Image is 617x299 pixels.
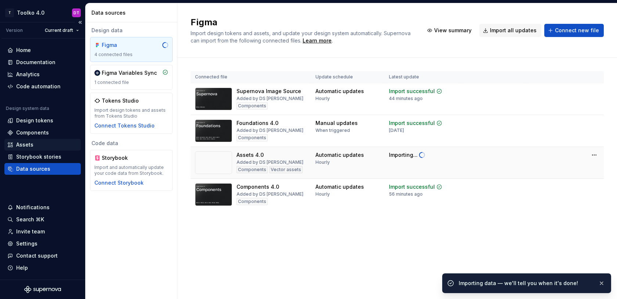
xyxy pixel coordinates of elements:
[94,179,144,187] button: Connect Storybook
[16,264,28,272] div: Help
[4,69,81,80] a: Analytics
[5,8,14,17] div: T
[90,65,173,90] a: Figma Variables Sync1 connected file
[4,238,81,250] a: Settings
[4,151,81,163] a: Storybook stories
[4,81,81,92] a: Code automation
[91,9,174,16] div: Data sources
[102,97,139,104] div: Tokens Studio
[302,38,333,44] span: .
[544,24,604,37] button: Connect new file
[6,106,49,111] div: Design system data
[16,204,50,211] div: Notifications
[237,88,301,95] div: Supernova Image Source
[4,250,81,262] button: Contact support
[237,128,303,133] div: Added by DS [PERSON_NAME]
[389,151,418,159] div: Importing...
[389,119,435,127] div: Import successful
[237,159,303,165] div: Added by DS [PERSON_NAME]
[102,154,137,162] div: Storybook
[385,71,461,83] th: Latest update
[16,129,49,136] div: Components
[237,119,278,127] div: Foundations 4.0
[4,139,81,151] a: Assets
[16,71,40,78] div: Analytics
[423,24,476,37] button: View summary
[16,240,37,247] div: Settings
[389,183,435,191] div: Import successful
[90,140,173,147] div: Code data
[389,96,423,101] div: 44 minutes ago
[315,159,330,165] div: Hourly
[191,71,311,83] th: Connected file
[4,163,81,175] a: Data sources
[102,41,137,49] div: Figma
[237,183,279,191] div: Components 4.0
[16,83,61,90] div: Code automation
[94,122,155,129] button: Connect Tokens Studio
[94,107,168,119] div: Import design tokens and assets from Tokens Studio
[389,191,423,197] div: 56 minutes ago
[237,96,303,101] div: Added by DS [PERSON_NAME]
[555,27,599,34] span: Connect new file
[315,191,330,197] div: Hourly
[4,56,81,68] a: Documentation
[16,252,58,259] div: Contact support
[4,262,81,274] button: Help
[90,150,173,191] a: StorybookImport and automatically update your code data from Storybook.Connect Storybook
[191,30,412,44] span: Import design tokens and assets, and update your design system automatically. Supernova can impor...
[237,134,268,141] div: Components
[191,16,415,28] h2: Figma
[237,151,264,159] div: Assets 4.0
[315,88,364,95] div: Automatic updates
[16,165,50,173] div: Data sources
[90,93,173,134] a: Tokens StudioImport design tokens and assets from Tokens StudioConnect Tokens Studio
[90,27,173,34] div: Design data
[237,198,268,205] div: Components
[315,96,330,101] div: Hourly
[1,5,84,21] button: TToolko 4.0DT
[434,27,472,34] span: View summary
[94,80,168,85] div: 1 connected file
[94,165,168,176] div: Import and automatically update your code data from Storybook.
[315,119,358,127] div: Manual updates
[4,115,81,126] a: Design tokens
[102,69,157,77] div: Figma Variables Sync
[4,214,81,225] button: Search ⌘K
[42,25,82,36] button: Current draft
[4,226,81,237] a: Invite team
[6,27,23,33] div: Version
[459,280,592,287] div: Importing data — we'll tell you when it's done!
[94,52,168,58] div: 4 connected files
[389,128,404,133] div: [DATE]
[16,47,31,54] div: Home
[73,10,79,16] div: DT
[269,166,303,173] div: Vector assets
[4,202,81,213] button: Notifications
[311,71,385,83] th: Update schedule
[490,27,537,34] span: Import all updates
[479,24,541,37] button: Import all updates
[16,216,44,223] div: Search ⌘K
[4,44,81,56] a: Home
[90,37,173,62] a: Figma4 connected files
[17,9,44,16] div: Toolko 4.0
[237,191,303,197] div: Added by DS [PERSON_NAME]
[315,183,364,191] div: Automatic updates
[24,286,61,293] svg: Supernova Logo
[16,117,53,124] div: Design tokens
[315,151,364,159] div: Automatic updates
[389,88,435,95] div: Import successful
[4,127,81,139] a: Components
[16,141,33,148] div: Assets
[237,102,268,110] div: Components
[16,228,45,235] div: Invite team
[16,59,55,66] div: Documentation
[16,153,61,160] div: Storybook stories
[75,17,85,27] button: Collapse sidebar
[303,37,332,44] a: Learn more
